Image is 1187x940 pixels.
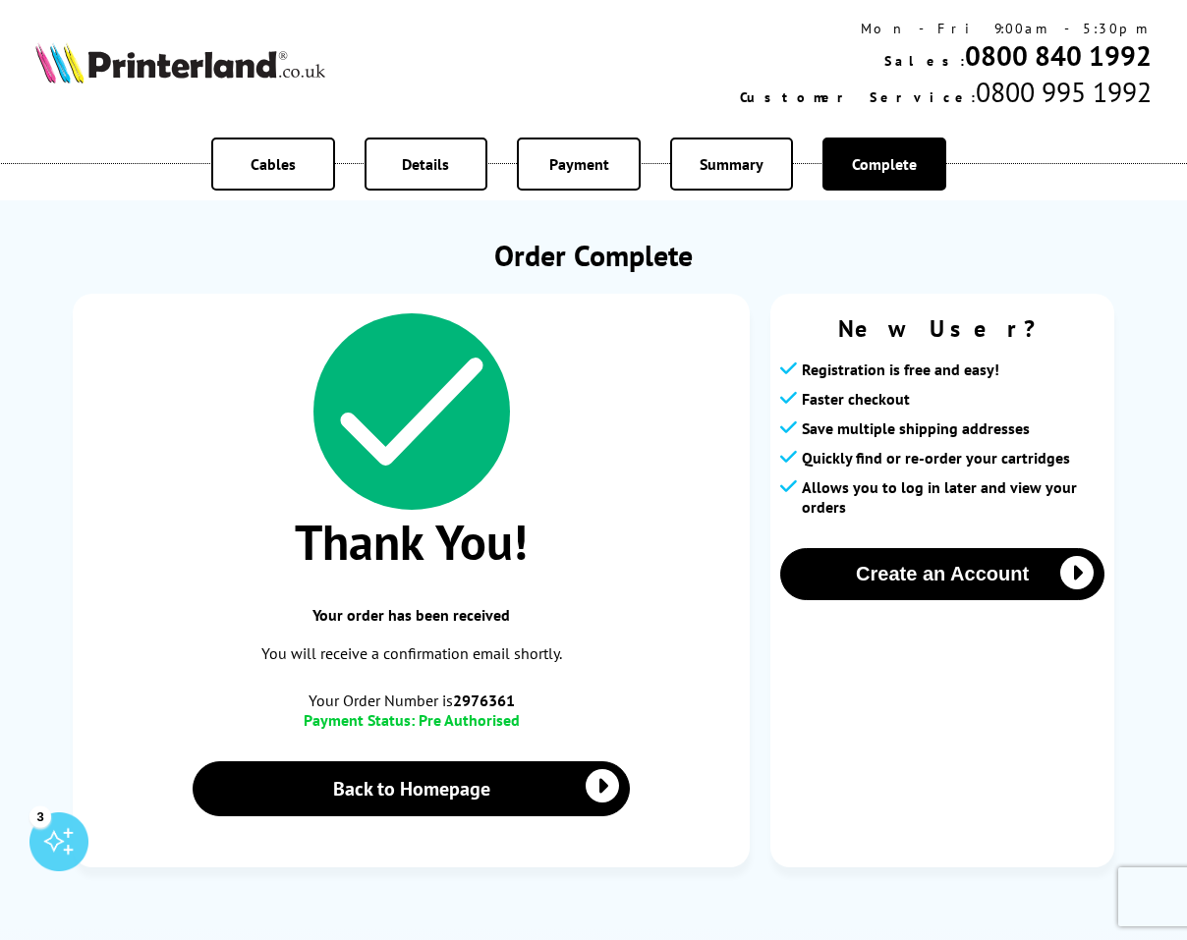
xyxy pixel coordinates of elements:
span: Save multiple shipping addresses [802,418,1030,438]
div: 3 [29,805,51,827]
span: Registration is free and easy! [802,359,999,379]
a: Back to Homepage [193,761,630,816]
span: Cables [251,154,296,174]
span: Your order has been received [92,605,730,625]
span: Summary [700,154,763,174]
span: Pre Authorised [419,710,520,730]
span: Payment [549,154,609,174]
span: 0800 995 1992 [976,74,1152,110]
span: Customer Service: [740,88,976,106]
b: 2976361 [453,691,515,710]
span: Details [402,154,449,174]
span: Payment Status: [304,710,415,730]
button: Create an Account [780,548,1104,600]
span: Sales: [884,52,965,70]
span: Your Order Number is [92,691,730,710]
a: 0800 840 1992 [965,37,1152,74]
h1: Order Complete [73,236,1114,274]
div: Mon - Fri 9:00am - 5:30pm [740,20,1152,37]
span: Thank You! [92,510,730,574]
p: You will receive a confirmation email shortly. [92,640,730,667]
span: Quickly find or re-order your cartridges [802,448,1070,468]
span: Complete [852,154,917,174]
span: New User? [780,313,1104,344]
span: Faster checkout [802,389,910,409]
img: Printerland Logo [35,42,325,83]
span: Allows you to log in later and view your orders [802,477,1104,517]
